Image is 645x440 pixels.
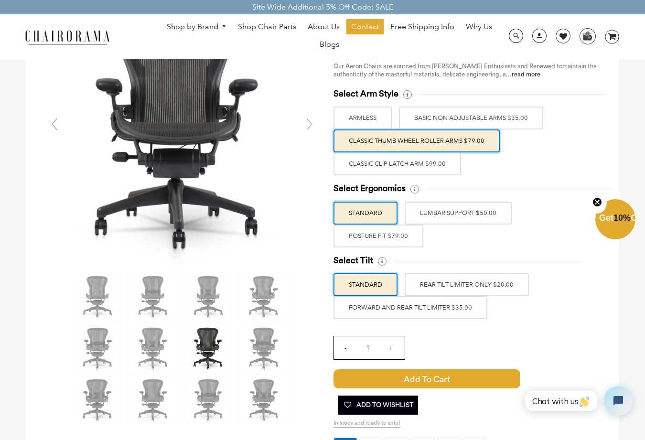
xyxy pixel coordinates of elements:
button: Add To Wishlist [338,396,418,415]
label: ARMLESS [333,107,392,129]
a: Shop Chair Parts [233,19,301,34]
button: Add to Cart [333,369,520,388]
a: Shop by Brand [162,20,232,34]
label: STANDARD [333,273,398,296]
span: Why Us [466,22,492,32]
img: Herman Miller Classic Aeron Chair | Black | Size C - chairorama [240,376,288,424]
label: REAR TILT LIMITER ONLY $20.00 [405,273,529,296]
label: POSTURE FIT $79.00 [333,225,423,247]
img: Herman Miller Classic Aeron Chair | Black | Size C - chairorama [185,324,233,372]
span: Select Tilt [333,255,373,266]
label: LUMBAR SUPPORT $50.00 [405,202,512,225]
img: Herman Miller Classic Aeron Chair | Black | Size C - chairorama [185,273,233,321]
span: 10% [613,213,631,223]
a: read more [512,71,540,77]
img: Herman Miller Classic Aeron Chair | Black | Size C - chairorama [74,324,122,372]
img: Herman Miller Classic Aeron Chair | Black | Size C - chairorama [129,273,177,321]
a: Blogs [315,37,344,52]
nav: DesktopNavigation [156,19,504,54]
label: BASIC NON ADJUSTABLE ARMS $35.00 [399,107,543,129]
span: Our Aeron Chairs are sourced from [PERSON_NAME] Enthusiasts and Renewed to [333,63,562,69]
img: Herman Miller Classic Aeron Chair | Black | Size C - chairorama [129,376,177,424]
label: Classic Clip Latch Arm $99.00 [333,152,461,175]
div: Get10%OffClose teaser [595,200,635,240]
button: Close teaser [588,192,607,214]
input: - [334,336,357,359]
img: chairorama [20,29,115,45]
span: Free Shipping Info [390,22,454,32]
a: Contact [346,19,384,34]
img: Herman Miller Classic Aeron Chair | Black | Size C - chairorama [240,273,288,321]
a: Why Us [461,19,497,34]
span: Contact [351,22,379,32]
img: Herman Miller Classic Aeron Chair | Black | Size C - chairorama [185,376,233,424]
span: Select Arm Style [333,88,398,99]
a: Free Shipping Info [386,19,459,34]
img: WhatsApp_Image_2024-07-12_at_16.23.01.webp [580,29,595,43]
input: + [379,336,402,359]
span: In stock and ready to ship! [333,419,400,428]
label: Classic Thumb Wheel Roller Arms $79.00 [333,129,500,152]
img: Herman Miller Classic Aeron Chair | Black | Size C - chairorama [74,273,122,321]
label: FORWARD AND REAR TILT LIMITER $35.00 [333,296,487,319]
a: About Us [303,19,344,34]
span: Get Off [599,213,643,223]
span: Blogs [320,40,339,50]
span: About Us [308,22,340,32]
label: STANDARD [333,202,398,225]
span: Select Ergonomics [333,183,406,194]
span: Shop Chair Parts [238,22,296,32]
img: Herman Miller Classic Aeron Chair | Black | Size C - chairorama [74,376,122,424]
img: Herman Miller Classic Aeron Chair | Black | Size C - chairorama [240,324,288,372]
span: Add To Wishlist [343,396,413,415]
img: Herman Miller Classic Aeron Chair | Black | Size C - chairorama [129,324,177,372]
iframe: Tidio Chat [515,378,641,423]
